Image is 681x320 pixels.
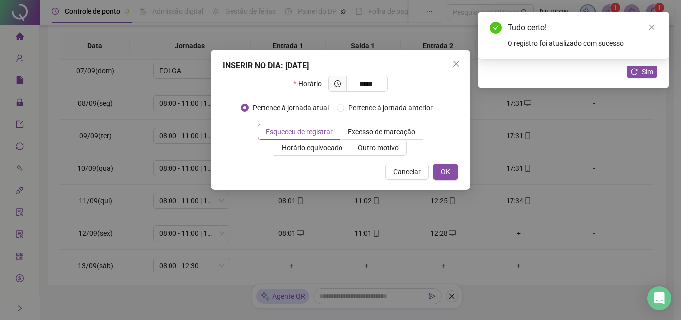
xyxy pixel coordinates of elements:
label: Horário [293,76,328,92]
span: Pertence à jornada atual [249,102,333,113]
div: O registro foi atualizado com sucesso [508,38,657,49]
div: Open Intercom Messenger [647,286,671,310]
span: Pertence à jornada anterior [344,102,437,113]
span: Sim [642,66,653,77]
span: check-circle [490,22,502,34]
span: Horário equivocado [282,144,342,152]
span: Cancelar [393,166,421,177]
span: clock-circle [334,80,341,87]
span: OK [441,166,450,177]
button: OK [433,164,458,180]
div: INSERIR NO DIA : [DATE] [223,60,458,72]
span: Excesso de marcação [348,128,415,136]
div: Tudo certo! [508,22,657,34]
span: Esqueceu de registrar [266,128,333,136]
span: Outro motivo [358,144,399,152]
button: Sim [627,66,657,78]
button: Close [448,56,464,72]
button: Cancelar [385,164,429,180]
span: close [452,60,460,68]
span: close [648,24,655,31]
a: Close [646,22,657,33]
span: reload [631,68,638,75]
